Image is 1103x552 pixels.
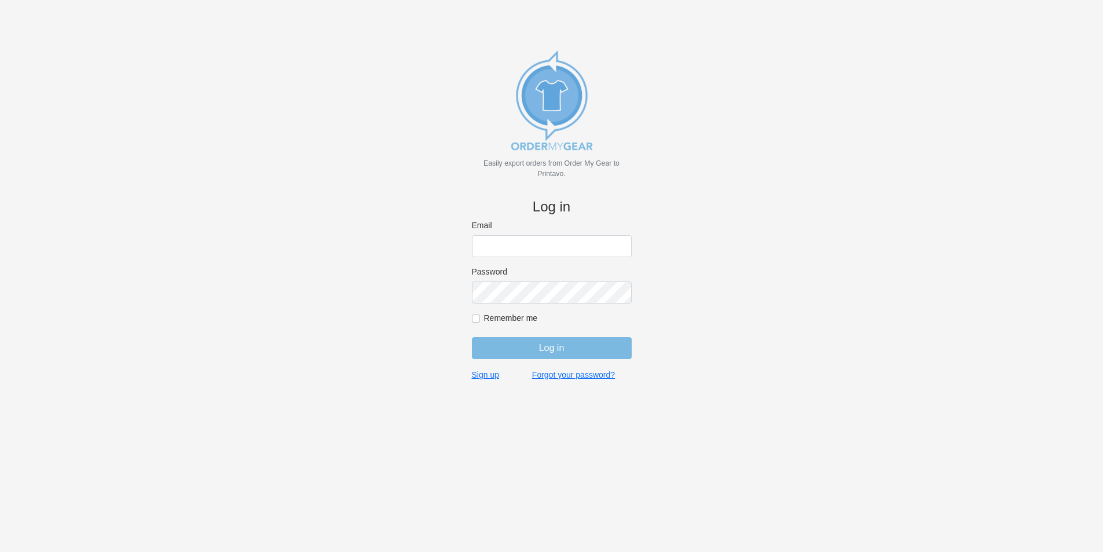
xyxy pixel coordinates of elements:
[472,370,499,380] a: Sign up
[472,199,632,215] h4: Log in
[472,158,632,179] p: Easily export orders from Order My Gear to Printavo.
[472,337,632,359] input: Log in
[472,266,632,277] label: Password
[472,220,632,231] label: Email
[494,42,610,158] img: new_omg_export_logo-652582c309f788888370c3373ec495a74b7b3fc93c8838f76510ecd25890bcc4.png
[532,370,615,380] a: Forgot your password?
[484,313,632,323] label: Remember me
